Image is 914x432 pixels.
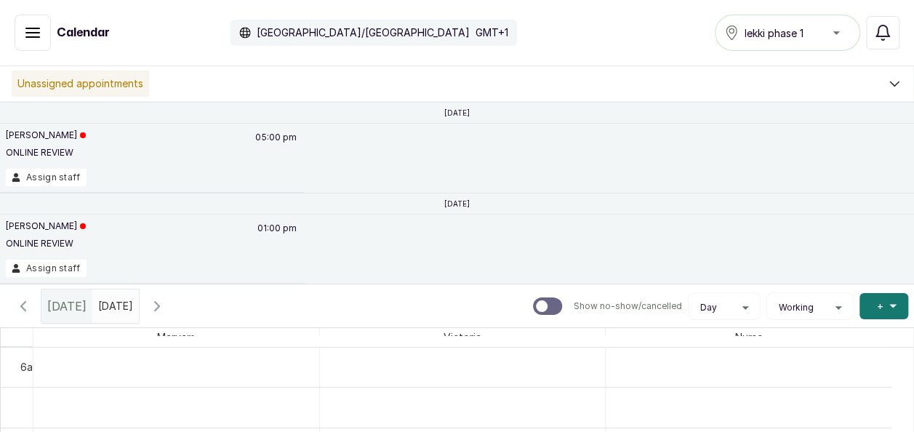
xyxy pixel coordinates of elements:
span: + [877,299,883,313]
button: + [859,293,908,319]
p: [GEOGRAPHIC_DATA]/[GEOGRAPHIC_DATA] [257,25,470,40]
p: GMT+1 [476,25,508,40]
span: lekki phase 1 [745,25,803,41]
p: Unassigned appointments [12,71,149,97]
span: Working [779,302,814,313]
div: 6am [17,359,44,375]
p: [DATE] [444,199,470,208]
button: lekki phase 1 [715,15,860,51]
span: Victoria [441,328,484,346]
h1: Calendar [57,24,110,41]
span: Maryam [154,328,198,346]
p: ONLINE REVIEW [6,238,86,249]
p: [PERSON_NAME] [6,129,86,141]
button: Day [694,302,754,313]
span: [DATE] [47,297,87,315]
p: [PERSON_NAME] [6,220,86,232]
button: Assign staff [6,169,87,186]
div: [DATE] [41,289,92,323]
button: Working [773,302,847,313]
span: Day [700,302,717,313]
button: Assign staff [6,260,87,277]
p: ONLINE REVIEW [6,147,86,159]
span: Nurse [732,328,766,346]
p: [DATE] [444,108,470,117]
p: 05:00 pm [253,129,299,169]
p: 01:00 pm [255,220,299,260]
p: Show no-show/cancelled [574,300,682,312]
